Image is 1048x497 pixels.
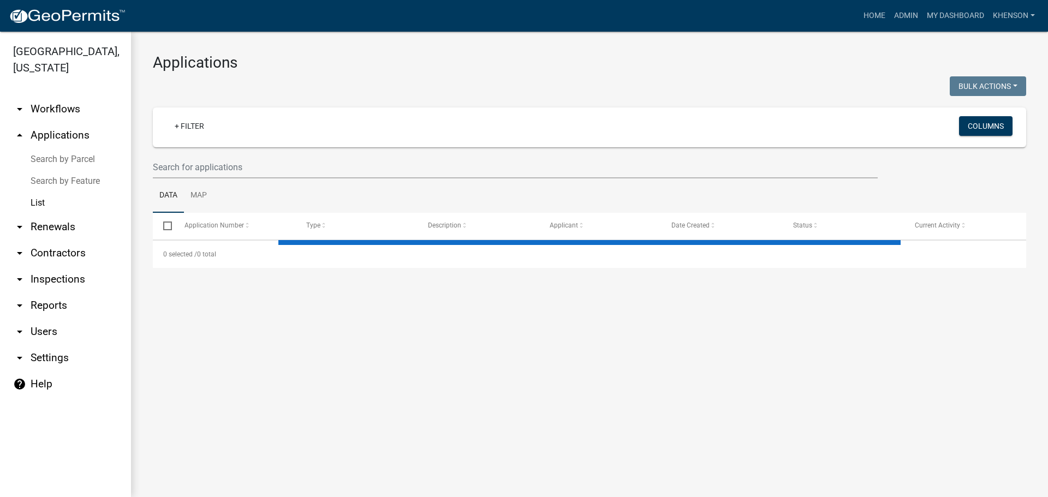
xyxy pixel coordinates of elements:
span: Current Activity [915,221,960,229]
h3: Applications [153,53,1026,72]
datatable-header-cell: Current Activity [904,213,1026,239]
a: My Dashboard [922,5,989,26]
a: Map [184,178,213,213]
datatable-header-cell: Applicant [539,213,661,239]
div: 0 total [153,241,1026,268]
datatable-header-cell: Application Number [174,213,295,239]
button: Columns [959,116,1013,136]
span: Type [306,221,320,229]
a: Admin [890,5,922,26]
datatable-header-cell: Status [783,213,904,239]
span: Application Number [184,221,244,229]
i: arrow_drop_down [13,325,26,338]
i: help [13,378,26,391]
span: Description [428,221,461,229]
input: Search for applications [153,156,878,178]
i: arrow_drop_up [13,129,26,142]
i: arrow_drop_down [13,273,26,286]
i: arrow_drop_down [13,247,26,260]
span: Status [793,221,812,229]
span: Applicant [550,221,578,229]
datatable-header-cell: Select [153,213,174,239]
i: arrow_drop_down [13,103,26,116]
a: Data [153,178,184,213]
a: + Filter [166,116,213,136]
i: arrow_drop_down [13,351,26,364]
span: 0 selected / [163,250,197,258]
a: khenson [989,5,1039,26]
i: arrow_drop_down [13,299,26,312]
datatable-header-cell: Description [418,213,539,239]
datatable-header-cell: Type [295,213,417,239]
datatable-header-cell: Date Created [661,213,783,239]
button: Bulk Actions [950,76,1026,96]
i: arrow_drop_down [13,220,26,233]
a: Home [859,5,890,26]
span: Date Created [671,221,710,229]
